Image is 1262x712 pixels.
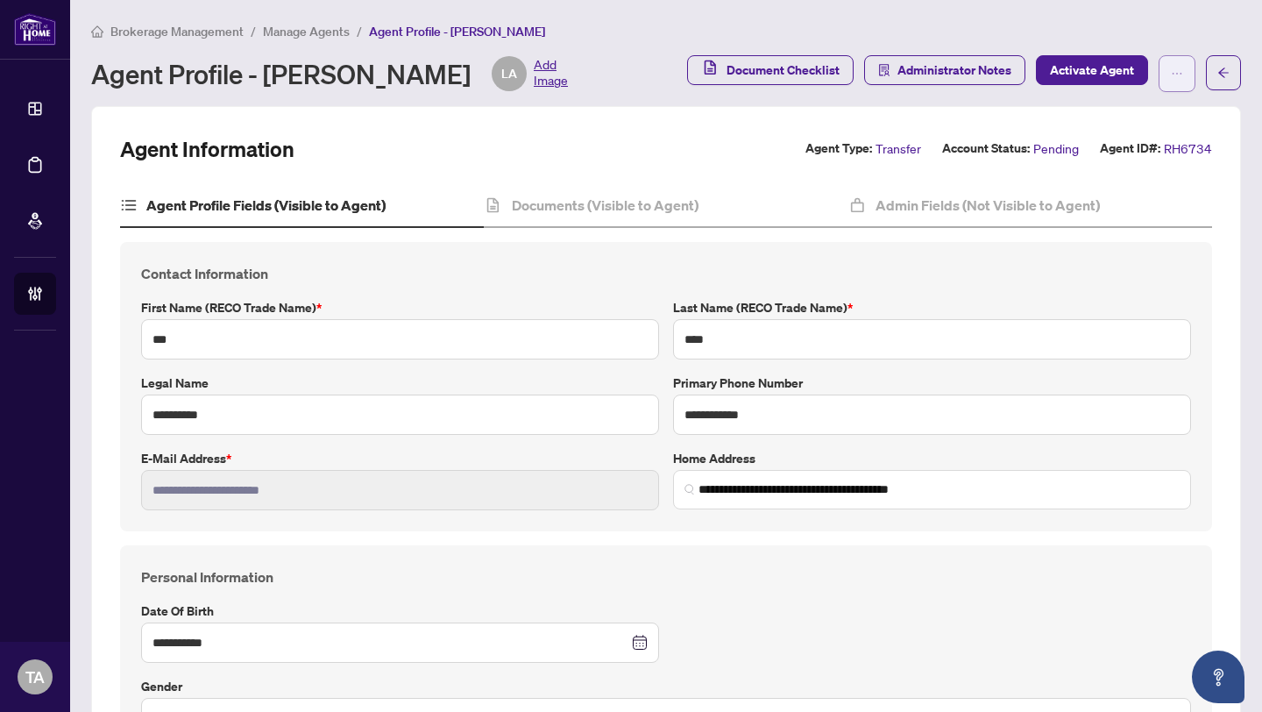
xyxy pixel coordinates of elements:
[1192,651,1244,703] button: Open asap
[1050,56,1134,84] span: Activate Agent
[687,55,854,85] button: Document Checklist
[864,55,1025,85] button: Administrator Notes
[1171,68,1183,80] span: ellipsis
[876,139,921,159] span: Transfer
[141,602,659,621] label: Date of Birth
[501,64,517,83] span: LA
[878,64,890,76] span: solution
[512,195,698,216] h4: Documents (Visible to Agent)
[673,298,1191,317] label: Last Name (RECO Trade Name)
[141,449,659,468] label: E-mail Address
[91,56,568,91] div: Agent Profile - [PERSON_NAME]
[897,56,1011,84] span: Administrator Notes
[141,263,1191,284] h4: Contact Information
[146,195,386,216] h4: Agent Profile Fields (Visible to Agent)
[805,139,872,159] label: Agent Type:
[684,484,695,495] img: search_icon
[120,135,294,163] h2: Agent Information
[1164,139,1212,159] span: RH6734
[141,374,659,393] label: Legal Name
[141,566,1191,587] h4: Personal Information
[727,56,840,84] span: Document Checklist
[25,665,45,689] span: TA
[141,298,659,317] label: First Name (RECO Trade Name)
[1217,67,1230,79] span: arrow-left
[141,677,1191,696] label: Gender
[369,24,545,39] span: Agent Profile - [PERSON_NAME]
[1036,55,1148,85] button: Activate Agent
[1033,139,1079,159] span: Pending
[91,25,103,38] span: home
[1100,139,1160,159] label: Agent ID#:
[942,139,1030,159] label: Account Status:
[534,56,568,91] span: Add Image
[673,449,1191,468] label: Home Address
[876,195,1100,216] h4: Admin Fields (Not Visible to Agent)
[251,21,256,41] li: /
[357,21,362,41] li: /
[263,24,350,39] span: Manage Agents
[673,374,1191,393] label: Primary Phone Number
[14,13,56,46] img: logo
[110,24,244,39] span: Brokerage Management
